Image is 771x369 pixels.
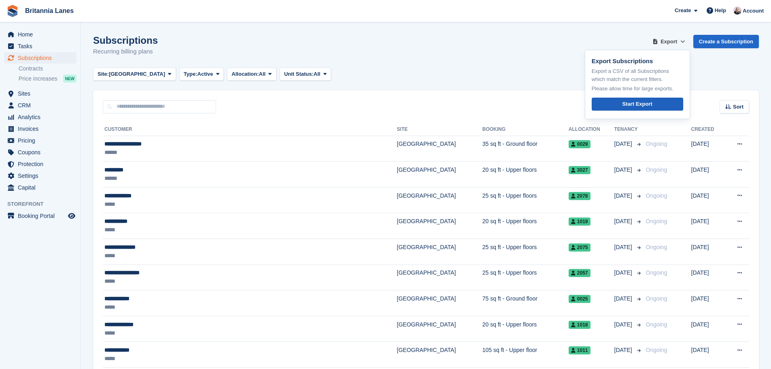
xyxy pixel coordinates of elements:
span: [GEOGRAPHIC_DATA] [109,70,165,78]
th: Created [691,123,725,136]
span: [DATE] [614,192,634,200]
span: [DATE] [614,217,634,226]
a: menu [4,88,76,99]
td: [GEOGRAPHIC_DATA] [397,136,482,162]
th: Booking [482,123,569,136]
span: Pricing [18,135,66,146]
span: All [314,70,321,78]
button: Type: Active [179,68,224,81]
td: [DATE] [691,239,725,265]
span: Storefront [7,200,81,208]
span: Type: [184,70,198,78]
span: Analytics [18,111,66,123]
p: Recurring billing plans [93,47,158,56]
span: [DATE] [614,243,634,252]
span: 3027 [569,166,590,174]
a: menu [4,135,76,146]
span: Protection [18,158,66,170]
a: menu [4,29,76,40]
p: Export Subscriptions [592,57,683,66]
a: menu [4,182,76,193]
div: NEW [63,75,76,83]
span: Subscriptions [18,52,66,64]
td: [GEOGRAPHIC_DATA] [397,290,482,316]
a: menu [4,147,76,158]
span: Tasks [18,41,66,52]
span: Ongoing [646,321,667,328]
span: CRM [18,100,66,111]
a: Price increases NEW [19,74,76,83]
td: 20 sq ft - Upper floors [482,213,569,239]
span: Ongoing [646,141,667,147]
td: 105 sq ft - Upper floor [482,342,569,368]
p: Please allow time for large exports. [592,85,683,93]
span: [DATE] [614,140,634,148]
span: Active [198,70,213,78]
span: Sites [18,88,66,99]
span: Booking Portal [18,210,66,222]
td: 20 sq ft - Upper floors [482,316,569,342]
a: menu [4,123,76,134]
span: Capital [18,182,66,193]
a: menu [4,41,76,52]
span: Ongoing [646,269,667,276]
span: 2078 [569,192,590,200]
a: Preview store [67,211,76,221]
span: Ongoing [646,244,667,250]
span: [DATE] [614,294,634,303]
td: [DATE] [691,162,725,188]
td: [DATE] [691,187,725,213]
td: [DATE] [691,342,725,368]
span: Create [675,6,691,15]
span: Account [743,7,764,15]
span: Ongoing [646,166,667,173]
td: 35 sq ft - Ground floor [482,136,569,162]
img: stora-icon-8386f47178a22dfd0bd8f6a31ec36ba5ce8667c1dd55bd0f319d3a0aa187defe.svg [6,5,19,17]
td: [DATE] [691,290,725,316]
span: Ongoing [646,295,667,302]
span: 2057 [569,269,590,277]
td: 75 sq ft - Ground floor [482,290,569,316]
img: Alexandra Lane [733,6,741,15]
span: Site: [98,70,109,78]
th: Tenancy [614,123,643,136]
span: 0025 [569,295,590,303]
p: Export a CSV of all Subscriptions which match the current filters. [592,67,683,83]
span: All [259,70,266,78]
span: [DATE] [614,166,634,174]
td: 25 sq ft - Upper floors [482,187,569,213]
a: menu [4,210,76,222]
td: [DATE] [691,136,725,162]
button: Site: [GEOGRAPHIC_DATA] [93,68,176,81]
span: 0029 [569,140,590,148]
button: Allocation: All [227,68,276,81]
span: Coupons [18,147,66,158]
a: menu [4,100,76,111]
td: [DATE] [691,264,725,290]
span: 1011 [569,346,590,354]
button: Unit Status: All [280,68,331,81]
td: 20 sq ft - Upper floors [482,162,569,188]
th: Customer [103,123,397,136]
td: [GEOGRAPHIC_DATA] [397,342,482,368]
span: Price increases [19,75,57,83]
span: Settings [18,170,66,181]
a: menu [4,158,76,170]
span: Ongoing [646,192,667,199]
a: Create a Subscription [693,35,759,48]
div: Start Export [622,100,652,108]
button: Export [651,35,687,48]
th: Allocation [569,123,614,136]
th: Site [397,123,482,136]
span: Help [715,6,726,15]
td: 25 sq ft - Upper floors [482,239,569,265]
td: [DATE] [691,316,725,342]
a: menu [4,52,76,64]
td: [GEOGRAPHIC_DATA] [397,213,482,239]
a: Start Export [592,98,683,111]
td: [DATE] [691,213,725,239]
span: Ongoing [646,218,667,224]
h1: Subscriptions [93,35,158,46]
span: Unit Status: [284,70,314,78]
td: [GEOGRAPHIC_DATA] [397,162,482,188]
